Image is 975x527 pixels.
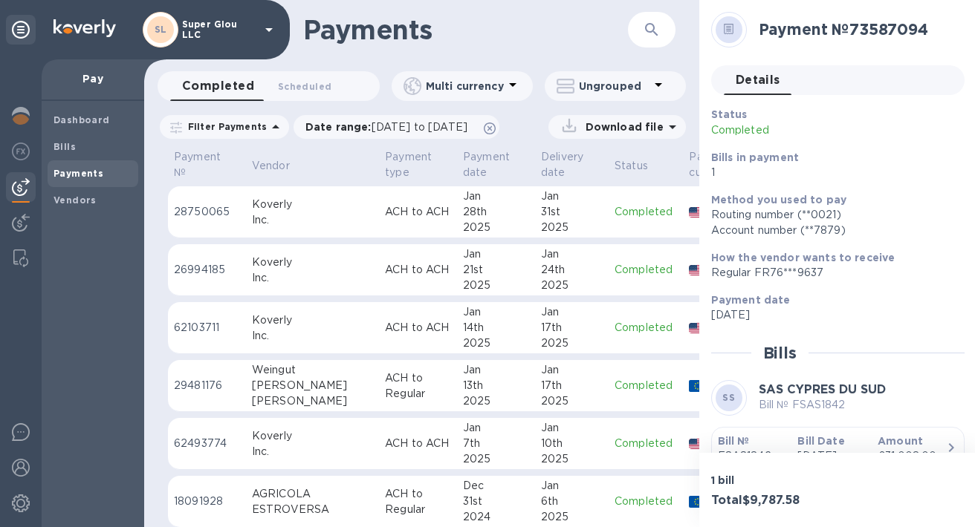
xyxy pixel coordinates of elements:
[759,20,953,39] h2: Payment № 73587094
[711,194,846,206] b: Method you used to pay
[579,79,650,94] p: Ungrouped
[711,307,953,323] p: [DATE]
[722,392,735,403] b: SS
[252,270,373,286] div: Inc.
[463,204,529,220] div: 28th
[6,15,36,45] div: Unpin categories
[541,478,603,494] div: Jan
[711,122,872,138] p: Completed
[615,204,677,220] p: Completed
[252,197,373,212] div: Koverly
[689,323,709,333] img: USD
[615,436,677,451] p: Completed
[252,212,373,228] div: Inc.
[385,204,451,220] p: ACH to ACH
[182,120,267,133] p: Filter Payments
[541,320,603,335] div: 17th
[463,509,529,525] div: 2024
[689,265,709,275] img: USD
[463,304,529,320] div: Jan
[541,494,603,509] div: 6th
[463,420,529,436] div: Jan
[174,149,221,180] p: Payment №
[174,320,240,335] p: 62103711
[541,451,603,467] div: 2025
[278,79,331,94] span: Scheduled
[182,19,256,40] p: Super Glou LLC
[541,335,603,351] div: 2025
[385,320,451,335] p: ACH to ACH
[252,362,373,378] div: Weingut
[711,207,953,223] div: Routing number (**0021)
[797,448,866,464] p: [DATE]
[718,448,786,464] p: FSAS1842
[463,451,529,467] div: 2025
[541,262,603,278] div: 24th
[615,320,677,335] p: Completed
[54,71,132,86] p: Pay
[463,262,529,278] div: 21st
[541,189,603,204] div: Jan
[463,189,529,204] div: Jan
[174,436,240,451] p: 62493774
[54,141,76,152] b: Bills
[463,149,510,180] p: Payment date
[54,19,116,37] img: Logo
[463,393,529,409] div: 2025
[463,220,529,235] div: 2025
[541,378,603,393] div: 17th
[252,502,373,517] div: ESTROVERSA
[689,149,733,180] p: Payee currency
[541,509,603,525] div: 2025
[463,149,529,180] span: Payment date
[541,246,603,262] div: Jan
[541,362,603,378] div: Jan
[580,120,664,134] p: Download file
[797,435,844,447] b: Bill Date
[711,223,953,238] div: Account number (**7879)
[541,149,583,180] p: Delivery date
[615,262,677,278] p: Completed
[615,378,677,393] p: Completed
[294,115,499,139] div: Date range:[DATE] to [DATE]
[54,168,103,179] b: Payments
[711,151,799,163] b: Bills in payment
[385,370,451,402] p: ACH to Regular
[54,114,110,125] b: Dashboard
[541,204,603,220] div: 31st
[615,158,648,174] p: Status
[759,382,886,396] b: SAS CYPRES DU SUD
[372,121,467,133] span: [DATE] to [DATE]
[385,149,432,180] p: Payment type
[385,486,451,517] p: ACH to Regular
[711,494,832,508] h3: Total $9,787.58
[689,149,753,180] span: Payee currency
[463,246,529,262] div: Jan
[12,143,30,160] img: Foreign exchange
[711,265,953,281] div: Regular FR76***9637
[385,436,451,451] p: ACH to ACH
[463,494,529,509] div: 31st
[463,436,529,451] div: 7th
[463,320,529,335] div: 14th
[689,439,709,449] img: USD
[174,204,240,220] p: 28750065
[182,76,254,96] span: Completed
[615,494,677,509] p: Completed
[54,194,97,206] b: Vendors
[711,294,791,306] b: Payment date
[252,312,373,328] div: Koverly
[541,420,603,436] div: Jan
[541,149,603,180] span: Delivery date
[252,486,373,502] div: AGRICOLA
[541,436,603,451] div: 10th
[463,335,529,351] div: 2025
[541,220,603,235] div: 2025
[252,428,373,444] div: Koverly
[174,378,240,393] p: 29481176
[385,149,451,180] span: Payment type
[759,397,886,413] p: Bill № FSAS1842
[174,149,240,180] span: Payment №
[252,393,373,409] div: [PERSON_NAME]
[426,79,504,94] p: Multi currency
